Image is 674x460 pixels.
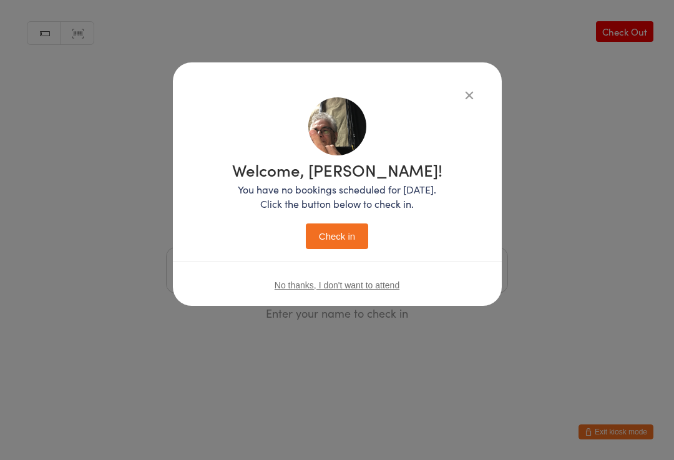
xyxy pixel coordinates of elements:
p: You have no bookings scheduled for [DATE]. Click the button below to check in. [232,182,442,211]
h1: Welcome, [PERSON_NAME]! [232,162,442,178]
img: image1750416855.png [308,97,366,155]
button: Check in [306,223,368,249]
button: No thanks, I don't want to attend [275,280,399,290]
